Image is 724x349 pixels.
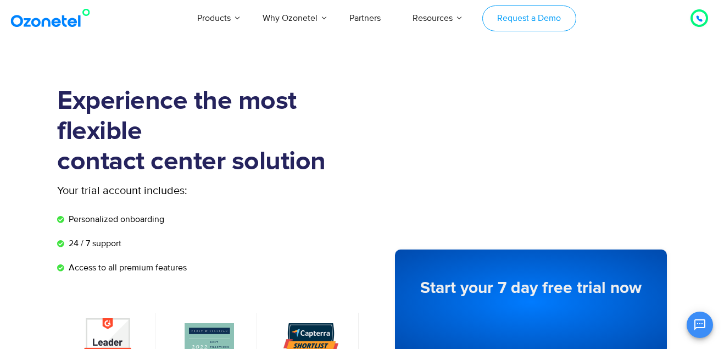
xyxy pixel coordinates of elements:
[687,312,713,338] button: Open chat
[57,182,280,199] p: Your trial account includes:
[57,86,362,177] h1: Experience the most flexible contact center solution
[482,5,576,31] a: Request a Demo
[66,237,121,250] span: 24 / 7 support
[66,213,164,226] span: Personalized onboarding
[66,261,187,274] span: Access to all premium features
[417,280,645,296] h5: Start your 7 day free trial now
